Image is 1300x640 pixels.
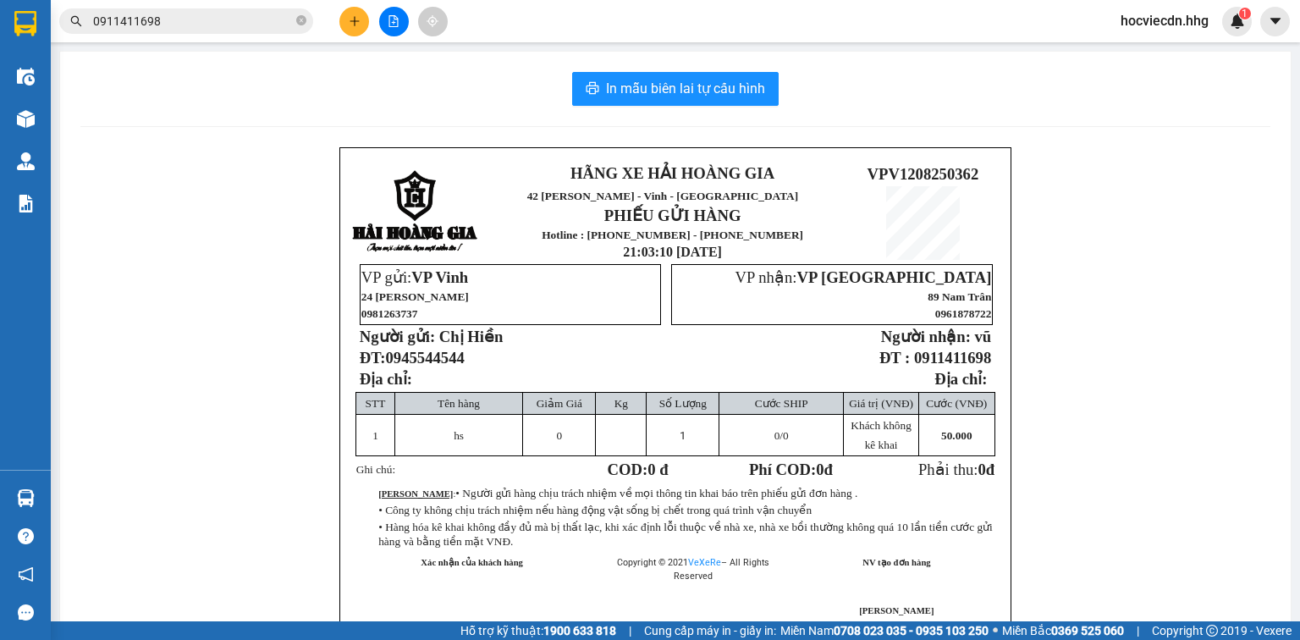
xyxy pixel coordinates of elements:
span: | [1137,621,1139,640]
span: 0981263737 [361,307,418,320]
span: • Người gửi hàng chịu trách nhiệm về mọi thông tin khai báo trên phiếu gửi đơn hàng . [455,487,857,499]
img: warehouse-icon [17,152,35,170]
span: 1 [1242,8,1248,19]
span: 0 [557,429,563,442]
strong: 1900 633 818 [543,624,616,637]
span: VP [GEOGRAPHIC_DATA] [796,268,991,286]
button: file-add [379,7,409,36]
span: hs [454,429,464,442]
strong: Phí COD: đ [749,461,833,478]
a: VeXeRe [688,557,721,568]
strong: [PERSON_NAME] [378,489,453,499]
span: search [70,15,82,27]
img: icon-new-feature [1230,14,1245,29]
strong: Người nhận: [881,328,971,345]
span: vũ [975,328,992,345]
strong: ĐT: [360,349,465,367]
span: | [629,621,631,640]
strong: Hotline : [PHONE_NUMBER] - [PHONE_NUMBER] [542,229,803,241]
span: • Hàng hóa kê khai không đầy đủ mà bị thất lạc, khi xác định lỗi thuộc về nhà xe, nhà xe bồi thườ... [378,521,993,548]
strong: 0369 525 060 [1051,624,1124,637]
sup: 1 [1239,8,1251,19]
strong: 0708 023 035 - 0935 103 250 [834,624,989,637]
span: 42 [PERSON_NAME] - Vinh - [GEOGRAPHIC_DATA] [527,190,799,202]
strong: PHIẾU GỬI HÀNG [604,207,741,224]
button: plus [339,7,369,36]
span: printer [586,81,599,97]
span: • Công ty không chịu trách nhiệm nếu hàng động vật sống bị chết trong quá trình vận chuyển [378,504,812,516]
strong: ĐT : [879,349,910,367]
img: warehouse-icon [17,489,35,507]
span: copyright [1206,625,1218,637]
span: VP Vinh [411,268,468,286]
span: 24 [PERSON_NAME] [361,290,469,303]
strong: Người gửi: [360,328,435,345]
span: Copyright © 2021 – All Rights Reserved [617,557,769,582]
span: 0 [774,429,780,442]
button: printerIn mẫu biên lai tự cấu hình [572,72,779,106]
span: caret-down [1268,14,1283,29]
span: 0 [816,461,824,478]
span: : [378,489,857,499]
span: Miền Nam [780,621,989,640]
strong: HÃNG XE HẢI HOÀNG GIA [570,164,774,182]
img: warehouse-icon [17,68,35,86]
button: caret-down [1260,7,1290,36]
span: file-add [388,15,399,27]
span: Cước SHIP [755,397,808,410]
img: warehouse-icon [17,110,35,128]
span: message [18,604,34,621]
span: Cước (VNĐ) [926,397,987,410]
span: Miền Bắc [1002,621,1124,640]
span: /0 [774,429,789,442]
span: Hỗ trợ kỹ thuật: [460,621,616,640]
input: Tìm tên, số ĐT hoặc mã đơn [93,12,293,30]
span: 0911411698 [914,349,991,367]
span: 89 Nam Trân [928,290,991,303]
span: close-circle [296,15,306,25]
span: [PERSON_NAME] [859,606,934,615]
span: notification [18,566,34,582]
span: In mẫu biên lai tự cấu hình [606,78,765,99]
strong: NV tạo đơn hàng [862,558,930,567]
span: 0961878722 [935,307,992,320]
span: Tên hàng [438,397,480,410]
strong: Xác nhận của khách hàng [421,558,523,567]
span: Số Lượng [659,397,707,410]
span: Kg [614,397,628,410]
span: 1 [680,429,686,442]
span: đ [986,461,994,478]
span: Khách không kê khai [851,419,911,451]
span: 0945544544 [386,349,465,367]
span: close-circle [296,14,306,30]
img: logo [352,170,479,254]
span: Phải thu: [918,461,994,478]
button: aim [418,7,448,36]
span: ⚪️ [993,627,998,634]
span: 50.000 [941,429,972,442]
span: VP gửi: [361,268,468,286]
span: plus [349,15,361,27]
span: question-circle [18,528,34,544]
span: aim [427,15,438,27]
span: VPV1208250362 [868,165,979,183]
span: Địa chỉ: [360,370,412,388]
span: 1 [372,429,378,442]
span: VP nhận: [735,268,991,286]
span: 0 đ [647,461,668,478]
img: solution-icon [17,195,35,212]
span: Giá trị (VNĐ) [849,397,913,410]
span: Giảm Giá [537,397,582,410]
strong: Địa chỉ: [934,370,987,388]
img: logo-vxr [14,11,36,36]
span: STT [366,397,386,410]
span: 0 [978,461,985,478]
span: Cung cấp máy in - giấy in: [644,621,776,640]
span: Ghi chú: [356,463,395,476]
span: hocviecdn.hhg [1107,10,1222,31]
span: Chị Hiền [439,328,504,345]
strong: COD: [608,461,669,478]
span: 21:03:10 [DATE] [623,245,722,259]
